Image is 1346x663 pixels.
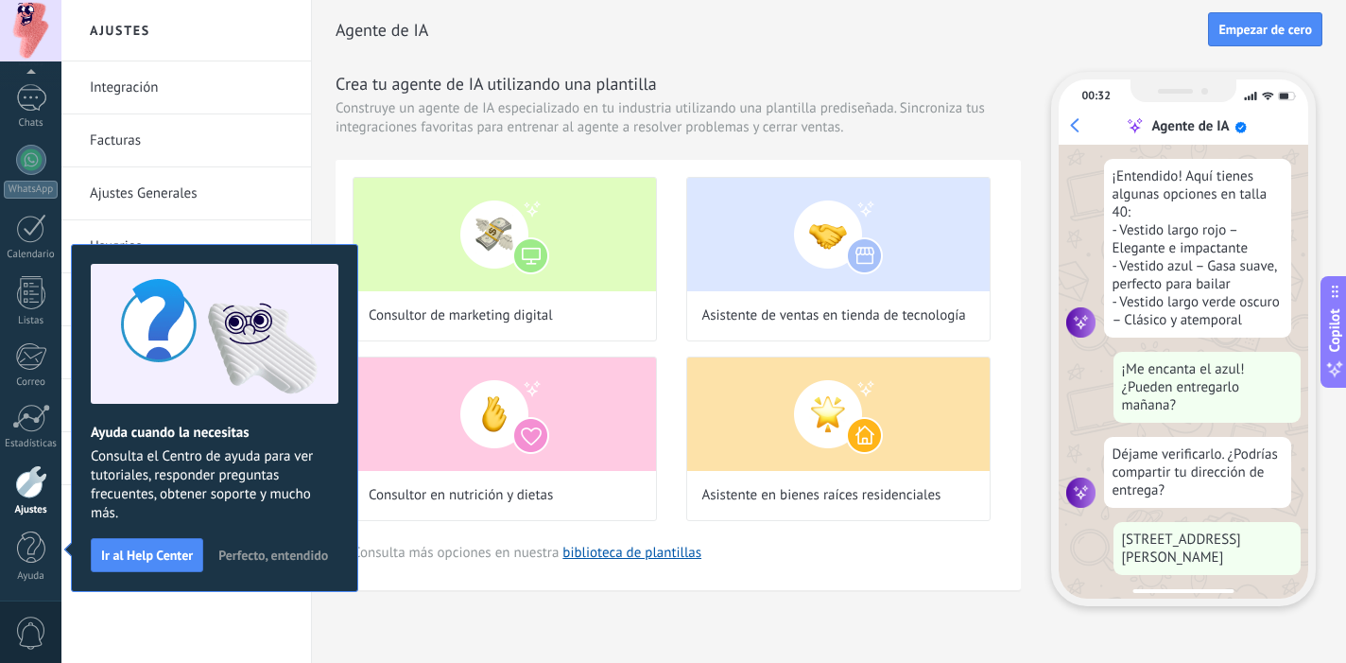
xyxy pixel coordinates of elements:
[90,114,292,167] a: Facturas
[1325,308,1344,352] span: Copilot
[336,72,1021,96] h3: Crea tu agente de IA utilizando una plantilla
[1151,117,1229,135] div: Agente de IA
[1113,522,1301,575] div: [STREET_ADDRESS][PERSON_NAME]
[61,220,311,273] li: Usuarios
[101,549,193,562] span: Ir al Help Center
[90,167,292,220] a: Ajustes Generales
[4,117,59,130] div: Chats
[1104,437,1291,508] div: Déjame verificarlo. ¿Podrías compartir tu dirección de entrega?
[336,99,1021,137] span: Construye un agente de IA especializado en tu industria utilizando una plantilla prediseñada. Sin...
[354,358,656,471] img: Consultor en nutrición y dietas
[91,447,338,523] span: Consulta el Centro de ayuda para ver tutoriales, responder preguntas frecuentes, obtener soporte ...
[562,544,701,562] a: biblioteca de plantillas
[354,178,656,291] img: Consultor de marketing digital
[61,61,311,114] li: Integración
[1066,307,1096,338] img: agent icon
[4,315,59,327] div: Listas
[702,486,941,505] span: Asistente en bienes raíces residenciales
[4,181,58,199] div: WhatsApp
[1208,12,1322,46] button: Empezar de cero
[91,424,338,442] h2: Ayuda cuando la necesitas
[1104,159,1291,338] div: ¡Entendido! Aquí tienes algunas opciones en talla 40: - Vestido largo rojo – Elegante e impactant...
[702,306,966,325] span: Asistente de ventas en tienda de tecnología
[4,570,59,583] div: Ayuda
[4,438,59,450] div: Estadísticas
[210,541,336,569] button: Perfecto, entendido
[687,358,990,471] img: Asistente en bienes raíces residenciales
[91,538,203,572] button: Ir al Help Center
[1218,23,1312,36] span: Empezar de cero
[90,220,292,273] a: Usuarios
[4,376,59,389] div: Correo
[353,544,701,562] span: Consulta más opciones en nuestra
[4,249,59,261] div: Calendario
[1082,89,1111,103] div: 00:32
[4,504,59,516] div: Ajustes
[369,486,553,505] span: Consultor en nutrición y dietas
[336,11,1208,49] h2: Agente de IA
[1113,352,1301,423] div: ¡Me encanta el azul! ¿Pueden entregarlo mañana?
[687,178,990,291] img: Asistente de ventas en tienda de tecnología
[90,61,292,114] a: Integración
[61,167,311,220] li: Ajustes Generales
[1066,478,1096,508] img: agent icon
[369,306,553,325] span: Consultor de marketing digital
[218,549,328,562] span: Perfecto, entendido
[61,114,311,167] li: Facturas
